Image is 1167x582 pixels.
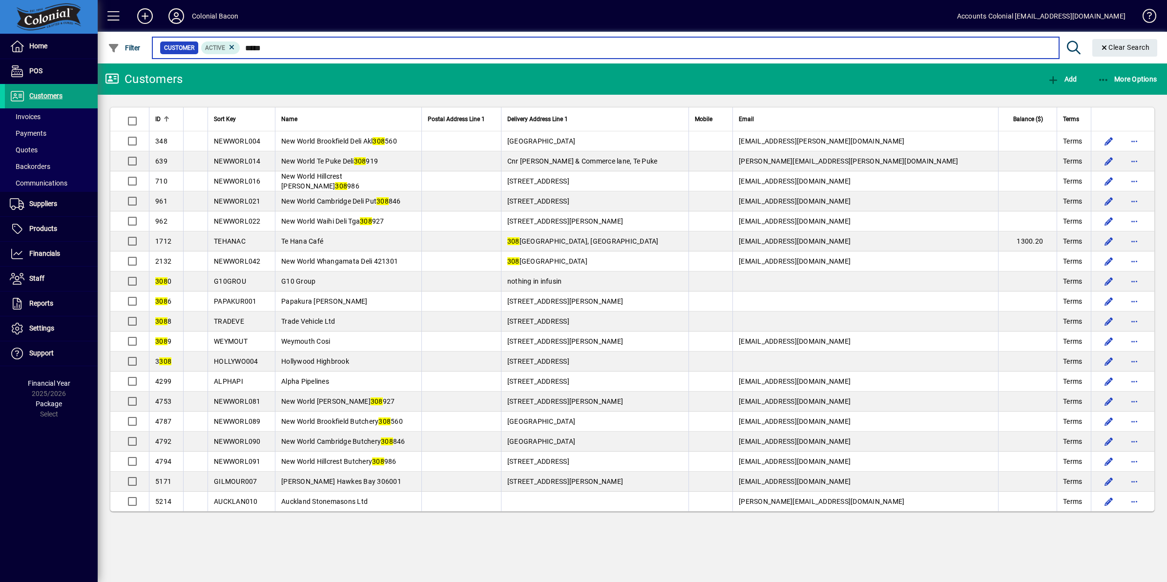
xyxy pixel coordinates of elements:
div: Email [739,114,992,125]
span: NEWWORL090 [214,437,261,445]
span: [PERSON_NAME][EMAIL_ADDRESS][PERSON_NAME][DOMAIN_NAME] [739,157,959,165]
span: Active [205,44,225,51]
span: NEWWORL081 [214,397,261,405]
span: 8 [155,317,171,325]
span: Trade Vehicle Ltd [281,317,335,325]
button: More options [1126,474,1142,489]
button: Edit [1101,333,1117,349]
span: Terms [1063,396,1082,406]
span: Delivery Address Line 1 [507,114,568,125]
span: New World Brookfield Deli Akl 560 [281,137,397,145]
button: More options [1126,434,1142,449]
em: 308 [159,357,171,365]
span: G10GROU [214,277,246,285]
span: WEYMOUT [214,337,248,345]
span: Reports [29,299,53,307]
button: More options [1126,153,1142,169]
span: NEWWORL004 [214,137,261,145]
span: [PERSON_NAME] Hawkes Bay 306001 [281,478,401,485]
button: More options [1126,133,1142,149]
span: Terms [1063,436,1082,446]
a: Quotes [5,142,98,158]
span: Add [1047,75,1077,83]
button: More options [1126,213,1142,229]
a: Products [5,217,98,241]
span: ID [155,114,161,125]
span: Terms [1063,216,1082,226]
button: Edit [1101,133,1117,149]
span: [STREET_ADDRESS] [507,317,569,325]
button: Add [129,7,161,25]
span: [GEOGRAPHIC_DATA] [507,257,587,265]
span: 962 [155,217,167,225]
span: 348 [155,137,167,145]
button: Add [1045,70,1079,88]
span: [STREET_ADDRESS][PERSON_NAME] [507,337,623,345]
em: 308 [373,137,385,145]
button: Edit [1101,434,1117,449]
span: [GEOGRAPHIC_DATA], [GEOGRAPHIC_DATA] [507,237,659,245]
span: 5214 [155,498,171,505]
span: Support [29,349,54,357]
em: 308 [378,417,391,425]
div: Customers [105,71,183,87]
em: 308 [507,257,520,265]
span: Cnr [PERSON_NAME] & Commerce lane, Te Puke [507,157,658,165]
span: Balance ($) [1013,114,1043,125]
button: More options [1126,233,1142,249]
button: Edit [1101,213,1117,229]
span: New World Waihi Deli Tga 927 [281,217,384,225]
span: [EMAIL_ADDRESS][DOMAIN_NAME] [739,478,851,485]
button: More options [1126,494,1142,509]
a: Settings [5,316,98,341]
em: 308 [381,437,393,445]
span: Terms [1063,236,1082,246]
span: [EMAIL_ADDRESS][DOMAIN_NAME] [739,237,851,245]
button: Edit [1101,394,1117,409]
span: GILMOUR007 [214,478,257,485]
button: More options [1126,414,1142,429]
span: [STREET_ADDRESS][PERSON_NAME] [507,297,623,305]
mat-chip: Activation Status: Active [201,42,240,54]
span: Filter [108,44,141,52]
span: 639 [155,157,167,165]
span: 4794 [155,457,171,465]
span: Hollywood Highbrook [281,357,349,365]
span: NEWWORL089 [214,417,261,425]
button: Edit [1101,414,1117,429]
span: Email [739,114,754,125]
span: [GEOGRAPHIC_DATA] [507,437,575,445]
span: Settings [29,324,54,332]
span: Products [29,225,57,232]
button: Edit [1101,153,1117,169]
span: [EMAIL_ADDRESS][DOMAIN_NAME] [739,217,851,225]
span: [EMAIL_ADDRESS][DOMAIN_NAME] [739,397,851,405]
span: [GEOGRAPHIC_DATA] [507,137,575,145]
span: [EMAIL_ADDRESS][DOMAIN_NAME] [739,197,851,205]
button: Edit [1101,313,1117,329]
span: AUCKLAN010 [214,498,258,505]
button: Edit [1101,374,1117,389]
button: Edit [1101,233,1117,249]
span: 710 [155,177,167,185]
span: Terms [1063,477,1082,486]
em: 308 [155,337,167,345]
button: Edit [1101,293,1117,309]
span: Terms [1063,114,1079,125]
span: NEWWORL042 [214,257,261,265]
div: Balance ($) [1004,114,1052,125]
span: HOLLYWO004 [214,357,258,365]
span: Payments [10,129,46,137]
span: New World Cambridge Butchery 846 [281,437,405,445]
span: New World Brookfield Butchery 560 [281,417,403,425]
span: NEWWORL091 [214,457,261,465]
a: Backorders [5,158,98,175]
div: Mobile [695,114,727,125]
button: More options [1126,353,1142,369]
button: More options [1126,253,1142,269]
em: 308 [372,457,384,465]
span: Terms [1063,196,1082,206]
span: NEWWORL022 [214,217,261,225]
div: Name [281,114,416,125]
span: [GEOGRAPHIC_DATA] [507,417,575,425]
